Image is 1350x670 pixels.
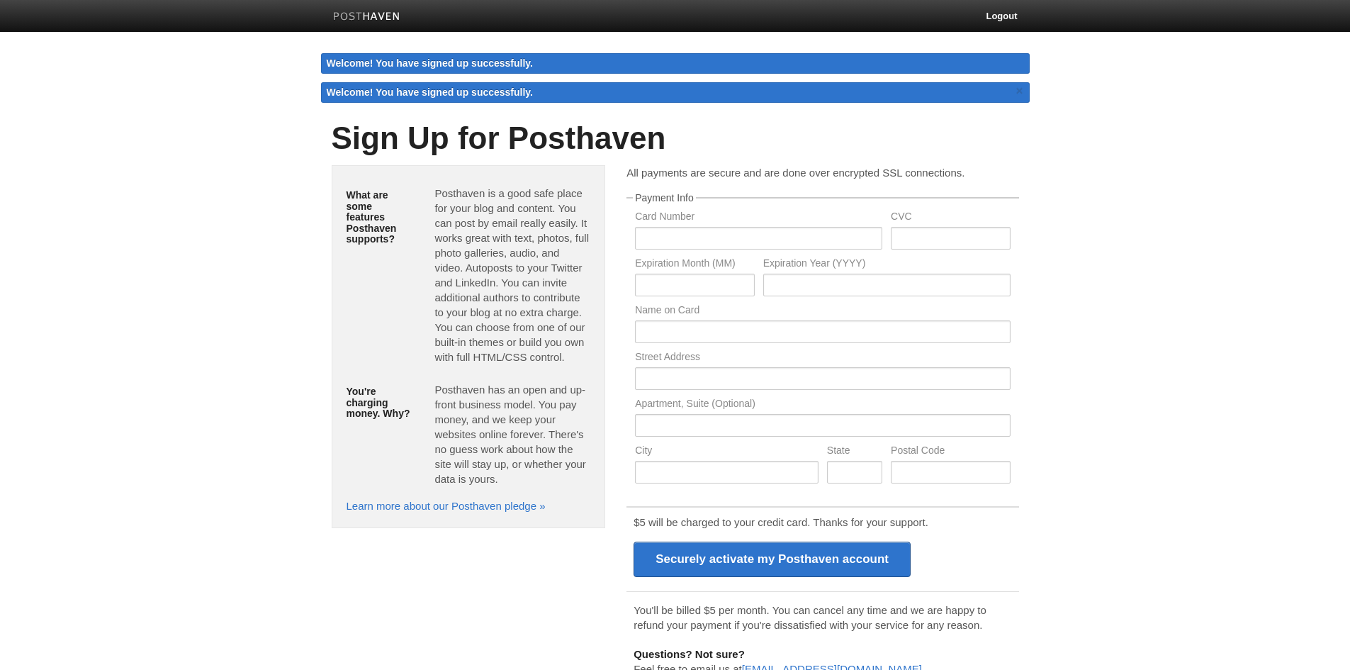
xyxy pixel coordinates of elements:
[634,603,1011,632] p: You'll be billed $5 per month. You can cancel any time and we are happy to refund your payment if...
[434,382,590,486] p: Posthaven has an open and up-front business model. You pay money, and we keep your websites onlin...
[333,12,400,23] img: Posthaven-bar
[635,211,882,225] label: Card Number
[321,53,1030,74] div: Welcome! You have signed up successfully.
[1013,82,1026,100] a: ×
[635,398,1010,412] label: Apartment, Suite (Optional)
[634,648,745,660] b: Questions? Not sure?
[633,193,696,203] legend: Payment Info
[635,445,819,459] label: City
[891,211,1010,225] label: CVC
[635,258,754,272] label: Expiration Month (MM)
[327,86,534,98] span: Welcome! You have signed up successfully.
[634,515,1011,530] p: $5 will be charged to your credit card. Thanks for your support.
[827,445,882,459] label: State
[763,258,1011,272] label: Expiration Year (YYYY)
[626,165,1018,180] p: All payments are secure and are done over encrypted SSL connections.
[635,352,1010,365] label: Street Address
[347,190,414,245] h5: What are some features Posthaven supports?
[434,186,590,364] p: Posthaven is a good safe place for your blog and content. You can post by email really easily. It...
[347,500,546,512] a: Learn more about our Posthaven pledge »
[347,386,414,419] h5: You're charging money. Why?
[891,445,1010,459] label: Postal Code
[635,305,1010,318] label: Name on Card
[332,121,1019,155] h1: Sign Up for Posthaven
[634,542,911,577] input: Securely activate my Posthaven account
